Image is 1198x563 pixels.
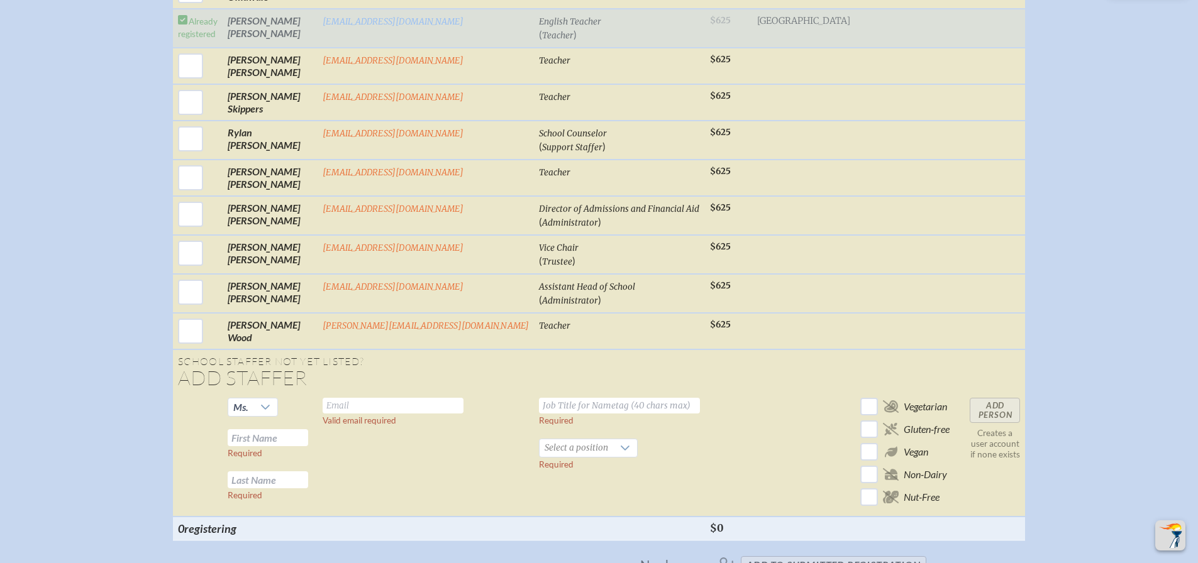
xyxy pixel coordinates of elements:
[970,428,1020,460] p: Creates a user account if none exists
[539,216,542,227] span: (
[323,204,463,214] a: [EMAIL_ADDRESS][DOMAIN_NAME]
[539,55,570,66] span: Teacher
[233,401,248,413] span: Ms.
[710,90,731,101] span: $625
[710,280,731,291] span: $625
[904,400,947,413] span: Vegetarian
[228,490,262,500] label: Required
[539,281,635,292] span: Assistant Head of School
[710,166,731,177] span: $625
[542,217,598,228] span: Administrator
[539,28,542,40] span: (
[540,439,613,457] span: Select a position
[542,295,598,306] span: Administrator
[572,254,575,266] span: )
[574,28,577,40] span: )
[223,313,318,349] td: [PERSON_NAME] Wood
[710,319,731,330] span: $625
[323,415,396,425] label: Valid email required
[323,281,463,292] a: [EMAIL_ADDRESS][DOMAIN_NAME]
[228,471,308,488] input: Last Name
[904,468,947,481] span: Non-Dairy
[710,202,731,213] span: $625
[323,55,463,66] a: [EMAIL_ADDRESS][DOMAIN_NAME]
[710,127,731,138] span: $625
[323,16,463,27] a: [EMAIL_ADDRESS][DOMAIN_NAME]
[539,140,542,152] span: (
[705,517,752,540] th: $0
[542,142,602,153] span: Support Staffer
[710,54,731,65] span: $625
[223,274,318,313] td: [PERSON_NAME] [PERSON_NAME]
[184,522,236,535] span: registering
[542,256,572,267] span: Trustee
[323,398,463,413] input: Email
[223,160,318,196] td: [PERSON_NAME] [PERSON_NAME]
[228,448,262,458] label: Required
[602,140,606,152] span: )
[223,84,318,121] td: [PERSON_NAME] Skippers
[539,415,574,425] label: Required
[539,92,570,102] span: Teacher
[539,293,542,305] span: (
[1155,520,1185,550] button: Scroll Top
[173,517,318,540] th: 0
[539,459,574,469] label: Required
[539,254,542,266] span: (
[757,15,850,26] span: [GEOGRAPHIC_DATA]
[323,128,463,139] a: [EMAIL_ADDRESS][DOMAIN_NAME]
[904,445,928,458] span: Vegan
[223,48,318,84] td: [PERSON_NAME] [PERSON_NAME]
[539,320,570,331] span: Teacher
[323,167,463,178] a: [EMAIL_ADDRESS][DOMAIN_NAME]
[323,92,463,102] a: [EMAIL_ADDRESS][DOMAIN_NAME]
[223,121,318,160] td: Rylan [PERSON_NAME]
[223,9,318,48] td: [PERSON_NAME] [PERSON_NAME]
[323,320,529,331] a: [PERSON_NAME][EMAIL_ADDRESS][DOMAIN_NAME]
[542,30,574,41] span: Teacher
[223,235,318,274] td: [PERSON_NAME] [PERSON_NAME]
[539,167,570,178] span: Teacher
[539,128,607,139] span: School Counselor
[904,423,950,435] span: Gluten-free
[228,398,253,416] span: Ms.
[228,429,308,446] input: First Name
[1158,523,1183,548] img: To the top
[323,243,463,253] a: [EMAIL_ADDRESS][DOMAIN_NAME]
[539,243,579,253] span: Vice Chair
[223,196,318,235] td: [PERSON_NAME] [PERSON_NAME]
[539,16,601,27] span: English Teacher
[710,241,731,252] span: $625
[598,293,601,305] span: )
[904,491,940,503] span: Nut-Free
[539,204,699,214] span: Director of Admissions and Financial Aid
[598,216,601,227] span: )
[539,398,700,413] input: Job Title for Nametag (40 chars max)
